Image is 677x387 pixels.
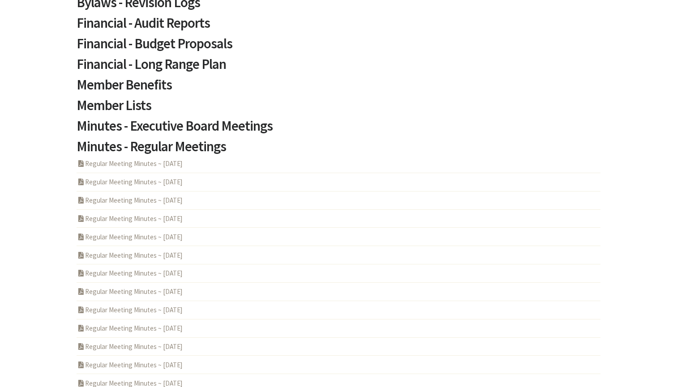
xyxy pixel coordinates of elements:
[77,234,85,240] i: PDF Acrobat Document
[77,119,600,140] a: Minutes - Executive Board Meetings
[77,325,85,332] i: PDF Acrobat Document
[77,233,183,241] a: Regular Meeting Minutes ~ [DATE]
[77,140,600,160] a: Minutes - Regular Meetings
[77,57,600,78] a: Financial - Long Range Plan
[77,252,85,259] i: PDF Acrobat Document
[77,306,85,313] i: PDF Acrobat Document
[77,361,85,368] i: PDF Acrobat Document
[77,178,183,186] a: Regular Meeting Minutes ~ [DATE]
[77,179,85,185] i: PDF Acrobat Document
[77,287,183,296] a: Regular Meeting Minutes ~ [DATE]
[77,78,600,98] a: Member Benefits
[77,343,85,350] i: PDF Acrobat Document
[77,214,183,223] a: Regular Meeting Minutes ~ [DATE]
[77,269,183,277] a: Regular Meeting Minutes ~ [DATE]
[77,288,85,295] i: PDF Acrobat Document
[77,342,183,351] a: Regular Meeting Minutes ~ [DATE]
[77,270,85,276] i: PDF Acrobat Document
[77,306,183,314] a: Regular Meeting Minutes ~ [DATE]
[77,196,183,204] a: Regular Meeting Minutes ~ [DATE]
[77,324,183,332] a: Regular Meeting Minutes ~ [DATE]
[77,98,600,119] a: Member Lists
[77,215,85,222] i: PDF Acrobat Document
[77,160,85,167] i: PDF Acrobat Document
[77,197,85,204] i: PDF Acrobat Document
[77,16,600,37] a: Financial - Audit Reports
[77,37,600,57] a: Financial - Budget Proposals
[77,251,183,259] a: Regular Meeting Minutes ~ [DATE]
[77,159,183,168] a: Regular Meeting Minutes ~ [DATE]
[77,361,183,369] a: Regular Meeting Minutes ~ [DATE]
[77,380,85,387] i: PDF Acrobat Document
